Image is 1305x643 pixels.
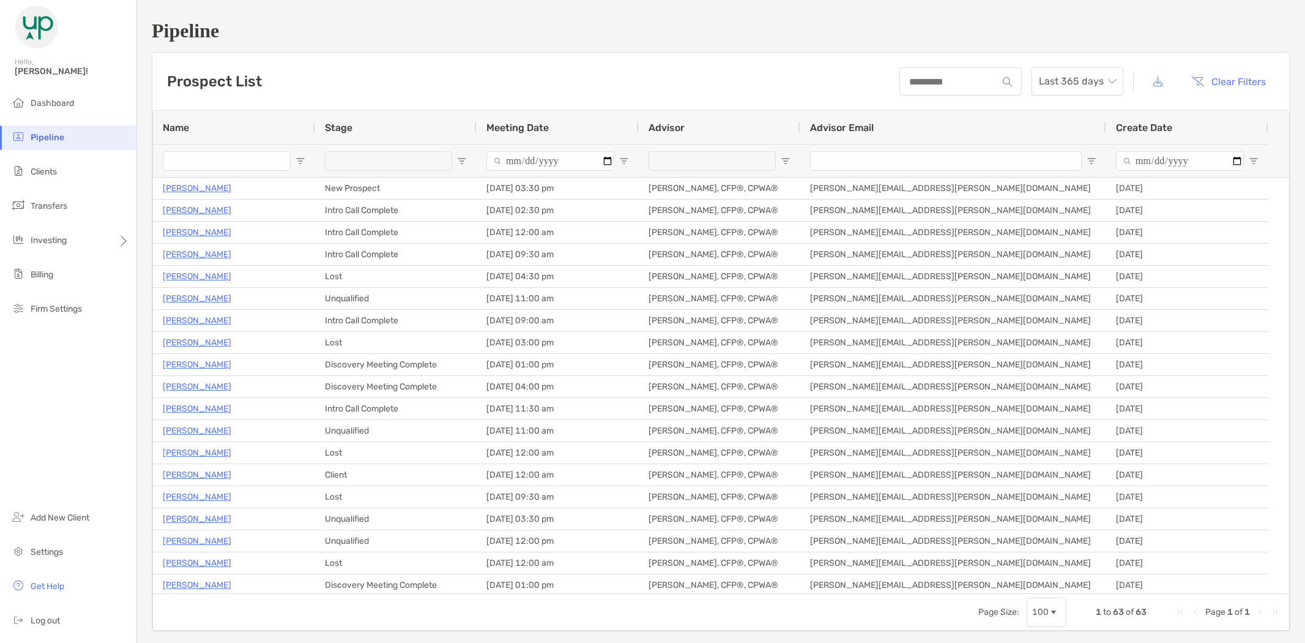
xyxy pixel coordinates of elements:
[1106,200,1268,221] div: [DATE]
[1106,354,1268,375] div: [DATE]
[639,244,800,265] div: [PERSON_NAME], CFP®, CPWA®
[800,464,1106,486] div: [PERSON_NAME][EMAIL_ADDRESS][PERSON_NAME][DOMAIN_NAME]
[163,313,231,328] a: [PERSON_NAME]
[163,225,231,240] a: [PERSON_NAME]
[325,122,352,133] span: Stage
[800,530,1106,552] div: [PERSON_NAME][EMAIL_ADDRESS][PERSON_NAME][DOMAIN_NAME]
[163,203,231,218] p: [PERSON_NAME]
[163,423,231,438] p: [PERSON_NAME]
[639,266,800,287] div: [PERSON_NAME], CFP®, CPWA®
[477,464,639,486] div: [DATE] 12:00 am
[163,577,231,593] p: [PERSON_NAME]
[315,178,477,199] div: New Prospect
[639,574,800,596] div: [PERSON_NAME], CFP®, CPWA®
[31,581,64,592] span: Get Help
[163,445,231,461] a: [PERSON_NAME]
[639,376,800,397] div: [PERSON_NAME], CFP®, CPWA®
[978,607,1019,617] div: Page Size:
[639,178,800,199] div: [PERSON_NAME], CFP®, CPWA®
[163,151,291,171] input: Name Filter Input
[1106,508,1268,530] div: [DATE]
[800,200,1106,221] div: [PERSON_NAME][EMAIL_ADDRESS][PERSON_NAME][DOMAIN_NAME]
[1116,122,1172,133] span: Create Date
[315,288,477,309] div: Unqualified
[810,151,1082,171] input: Advisor Email Filter Input
[315,552,477,574] div: Lost
[11,129,26,144] img: pipeline icon
[1235,607,1243,617] span: of
[1027,598,1066,627] div: Page Size
[639,310,800,331] div: [PERSON_NAME], CFP®, CPWA®
[11,578,26,593] img: get-help icon
[649,122,685,133] span: Advisor
[639,464,800,486] div: [PERSON_NAME], CFP®, CPWA®
[477,398,639,419] div: [DATE] 11:30 am
[163,247,231,262] p: [PERSON_NAME]
[315,420,477,442] div: Unqualified
[315,398,477,419] div: Intro Call Complete
[477,244,639,265] div: [DATE] 09:30 am
[31,235,67,246] span: Investing
[31,513,89,523] span: Add New Client
[800,486,1106,508] div: [PERSON_NAME][EMAIL_ADDRESS][PERSON_NAME][DOMAIN_NAME]
[477,178,639,199] div: [DATE] 03:30 pm
[800,288,1106,309] div: [PERSON_NAME][EMAIL_ADDRESS][PERSON_NAME][DOMAIN_NAME]
[163,489,231,505] a: [PERSON_NAME]
[1113,607,1124,617] span: 63
[163,401,231,416] p: [PERSON_NAME]
[639,530,800,552] div: [PERSON_NAME], CFP®, CPWA®
[15,5,59,49] img: Zoe Logo
[11,164,26,178] img: clients icon
[800,222,1106,243] div: [PERSON_NAME][EMAIL_ADDRESS][PERSON_NAME][DOMAIN_NAME]
[477,486,639,508] div: [DATE] 09:30 am
[163,555,231,571] p: [PERSON_NAME]
[800,420,1106,442] div: [PERSON_NAME][EMAIL_ADDRESS][PERSON_NAME][DOMAIN_NAME]
[1244,607,1250,617] span: 1
[11,95,26,110] img: dashboard icon
[163,269,231,284] p: [PERSON_NAME]
[1106,486,1268,508] div: [DATE]
[1106,288,1268,309] div: [DATE]
[1176,607,1186,617] div: First Page
[639,486,800,508] div: [PERSON_NAME], CFP®, CPWA®
[477,376,639,397] div: [DATE] 04:00 pm
[315,200,477,221] div: Intro Call Complete
[800,508,1106,530] div: [PERSON_NAME][EMAIL_ADDRESS][PERSON_NAME][DOMAIN_NAME]
[800,178,1106,199] div: [PERSON_NAME][EMAIL_ADDRESS][PERSON_NAME][DOMAIN_NAME]
[1106,398,1268,419] div: [DATE]
[800,376,1106,397] div: [PERSON_NAME][EMAIL_ADDRESS][PERSON_NAME][DOMAIN_NAME]
[781,156,790,166] button: Open Filter Menu
[1182,68,1275,95] button: Clear Filters
[163,511,231,527] a: [PERSON_NAME]
[477,200,639,221] div: [DATE] 02:30 pm
[800,266,1106,287] div: [PERSON_NAME][EMAIL_ADDRESS][PERSON_NAME][DOMAIN_NAME]
[31,201,67,211] span: Transfers
[31,98,74,108] span: Dashboard
[457,156,467,166] button: Open Filter Menu
[1106,420,1268,442] div: [DATE]
[1087,156,1096,166] button: Open Filter Menu
[1032,607,1049,617] div: 100
[639,332,800,353] div: [PERSON_NAME], CFP®, CPWA®
[639,398,800,419] div: [PERSON_NAME], CFP®, CPWA®
[477,266,639,287] div: [DATE] 04:30 pm
[477,574,639,596] div: [DATE] 01:00 pm
[315,266,477,287] div: Lost
[1270,607,1279,617] div: Last Page
[1106,376,1268,397] div: [DATE]
[1227,607,1233,617] span: 1
[163,379,231,394] p: [PERSON_NAME]
[15,66,129,77] span: [PERSON_NAME]!
[31,615,60,626] span: Log out
[315,376,477,397] div: Discovery Meeting Complete
[486,122,549,133] span: Meeting Date
[477,332,639,353] div: [DATE] 03:00 pm
[619,156,629,166] button: Open Filter Menu
[163,533,231,549] a: [PERSON_NAME]
[163,467,231,483] p: [PERSON_NAME]
[163,181,231,196] a: [PERSON_NAME]
[1106,310,1268,331] div: [DATE]
[11,544,26,558] img: settings icon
